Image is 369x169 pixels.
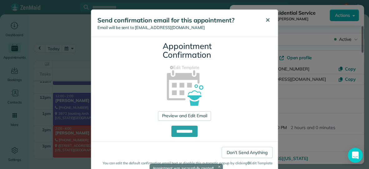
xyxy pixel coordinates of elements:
[96,161,273,166] small: You can edit the default confirmation email text or disable this automatic popup by clicking Edit...
[97,16,257,25] h5: Send confirmation email for this appointment?
[97,25,205,30] span: Email will be sent to [EMAIL_ADDRESS][DOMAIN_NAME]
[158,111,211,121] a: Preview and Edit Email
[265,17,270,24] span: ✕
[222,147,273,158] a: Don't Send Anything
[96,65,273,71] a: Edit Template
[163,42,206,60] h3: Appointment Confirmation
[157,59,213,115] img: appointment_confirmation_icon-141e34405f88b12ade42628e8c248340957700ab75a12ae832a8710e9b578dc5.png
[348,148,363,163] div: Open Intercom Messenger
[139,150,233,162] div: Appointment was successfully created!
